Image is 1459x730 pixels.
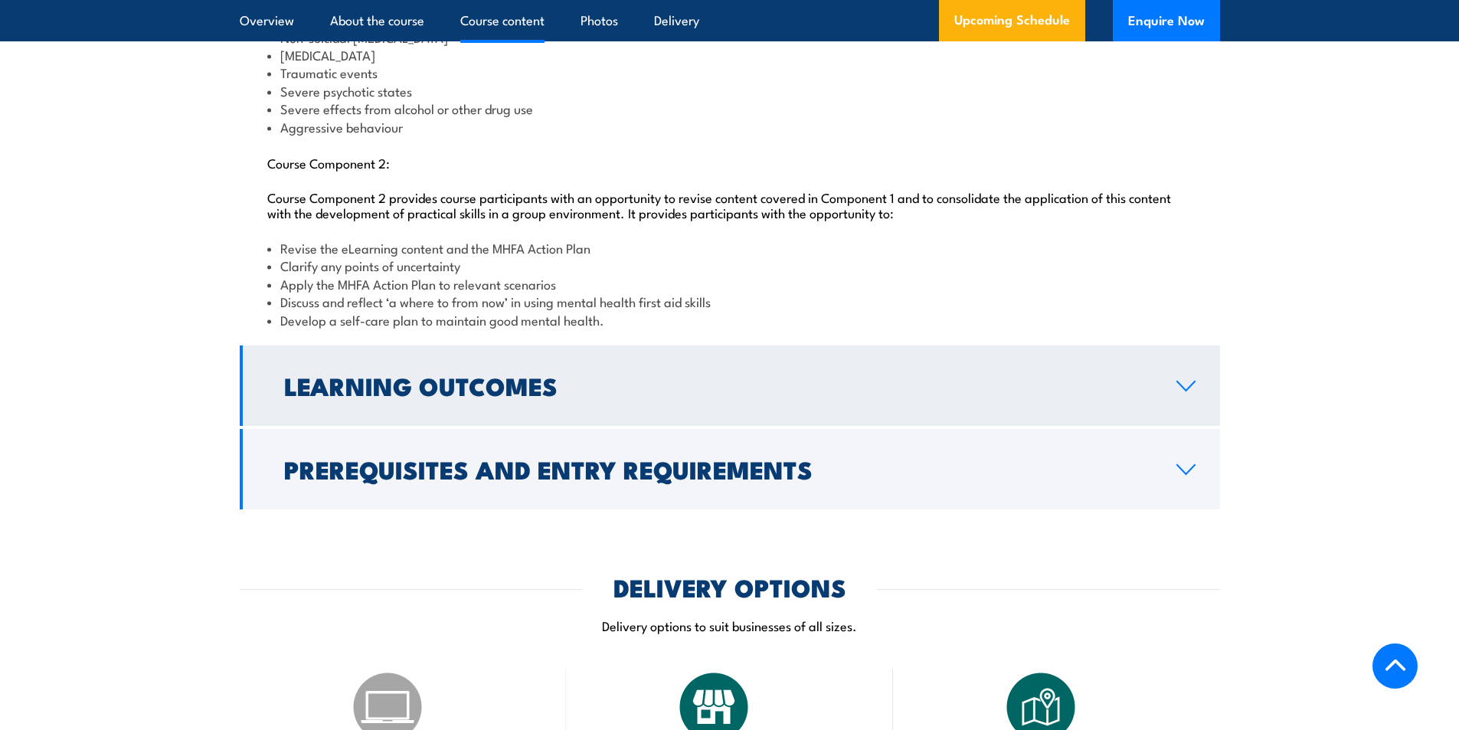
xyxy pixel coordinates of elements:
li: Revise the eLearning content and the MHFA Action Plan [267,239,1192,257]
a: Learning Outcomes [240,345,1220,426]
li: [MEDICAL_DATA] [267,46,1192,64]
li: Clarify any points of uncertainty [267,257,1192,274]
li: Severe effects from alcohol or other drug use [267,100,1192,117]
li: Traumatic events [267,64,1192,81]
h2: Learning Outcomes [284,375,1152,396]
li: Apply the MHFA Action Plan to relevant scenarios [267,275,1192,293]
p: Delivery options to suit businesses of all sizes. [240,617,1220,634]
li: Discuss and reflect ‘a where to from now’ in using mental health first aid skills [267,293,1192,310]
li: Develop a self-care plan to maintain good mental health. [267,311,1192,329]
li: Aggressive behaviour [267,118,1192,136]
h2: Prerequisites and Entry Requirements [284,458,1152,480]
p: Course Component 2 provides course participants with an opportunity to revise content covered in ... [267,189,1192,220]
li: Severe psychotic states [267,82,1192,100]
h2: DELIVERY OPTIONS [613,576,846,597]
p: Course Component 2: [267,155,1192,170]
a: Prerequisites and Entry Requirements [240,429,1220,509]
